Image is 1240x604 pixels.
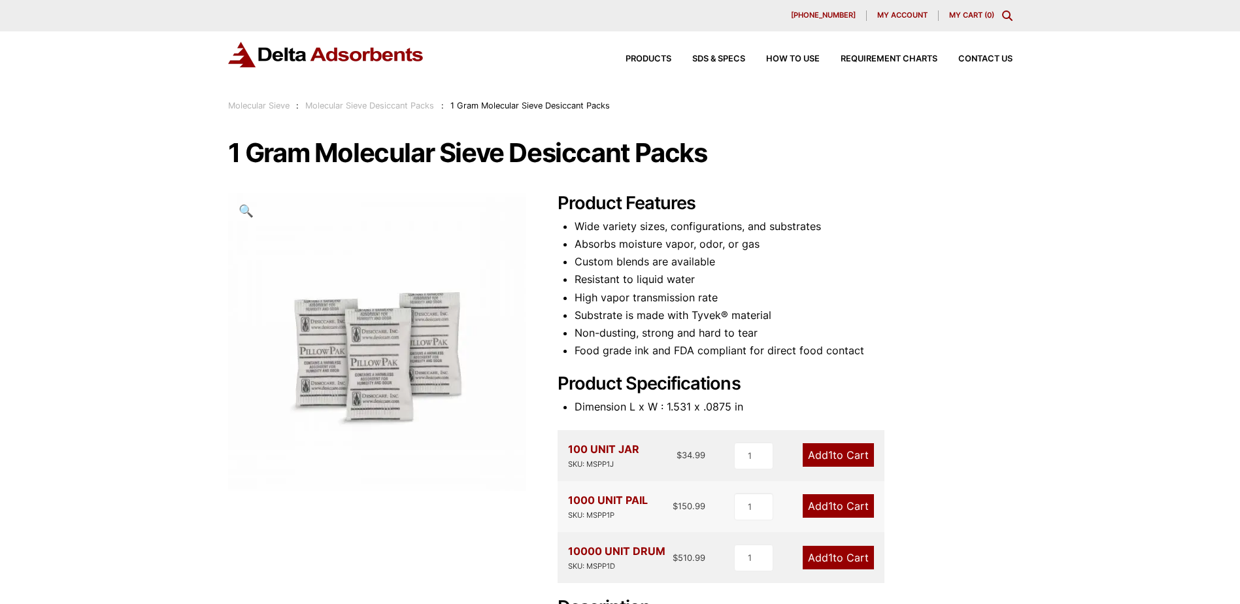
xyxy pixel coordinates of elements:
[958,55,1013,63] span: Contact Us
[575,235,1013,253] li: Absorbs moisture vapor, odor, or gas
[828,448,833,461] span: 1
[791,12,856,19] span: [PHONE_NUMBER]
[575,253,1013,271] li: Custom blends are available
[803,443,874,467] a: Add1to Cart
[677,450,705,460] bdi: 34.99
[803,546,874,569] a: Add1to Cart
[568,560,665,573] div: SKU: MSPP1D
[673,552,705,563] bdi: 510.99
[692,55,745,63] span: SDS & SPECS
[575,324,1013,342] li: Non-dusting, strong and hard to tear
[841,55,937,63] span: Requirement Charts
[568,509,648,522] div: SKU: MSPP1P
[1002,10,1013,21] div: Toggle Modal Content
[937,55,1013,63] a: Contact Us
[568,492,648,522] div: 1000 UNIT PAIL
[867,10,939,21] a: My account
[626,55,671,63] span: Products
[575,289,1013,307] li: High vapor transmission rate
[987,10,992,20] span: 0
[803,494,874,518] a: Add1to Cart
[568,458,639,471] div: SKU: MSPP1J
[673,501,678,511] span: $
[228,101,290,110] a: Molecular Sieve
[949,10,994,20] a: My Cart (0)
[575,342,1013,360] li: Food grade ink and FDA compliant for direct food contact
[780,10,867,21] a: [PHONE_NUMBER]
[558,193,1013,214] h2: Product Features
[305,101,434,110] a: Molecular Sieve Desiccant Packs
[228,193,264,229] a: View full-screen image gallery
[877,12,928,19] span: My account
[568,441,639,471] div: 100 UNIT JAR
[575,398,1013,416] li: Dimension L x W : 1.531 x .0875 in
[673,501,705,511] bdi: 150.99
[575,218,1013,235] li: Wide variety sizes, configurations, and substrates
[239,203,254,218] span: 🔍
[766,55,820,63] span: How to Use
[296,101,299,110] span: :
[745,55,820,63] a: How to Use
[441,101,444,110] span: :
[605,55,671,63] a: Products
[228,139,1013,167] h1: 1 Gram Molecular Sieve Desiccant Packs
[828,499,833,512] span: 1
[673,552,678,563] span: $
[828,551,833,564] span: 1
[568,543,665,573] div: 10000 UNIT DRUM
[671,55,745,63] a: SDS & SPECS
[820,55,937,63] a: Requirement Charts
[575,271,1013,288] li: Resistant to liquid water
[677,450,682,460] span: $
[558,373,1013,395] h2: Product Specifications
[450,101,610,110] span: 1 Gram Molecular Sieve Desiccant Packs
[228,42,424,67] img: Delta Adsorbents
[575,307,1013,324] li: Substrate is made with Tyvek® material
